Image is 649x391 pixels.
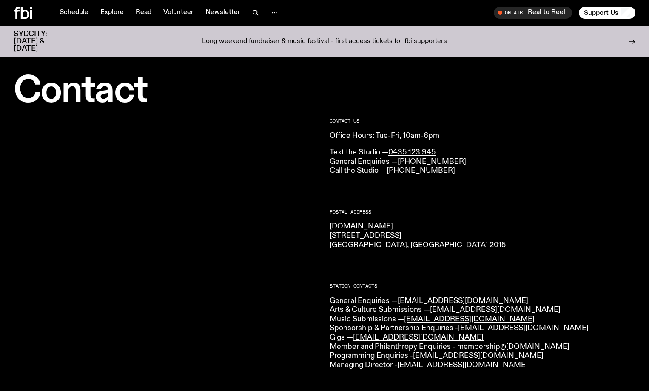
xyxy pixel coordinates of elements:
a: [EMAIL_ADDRESS][DOMAIN_NAME] [353,334,484,341]
a: [EMAIL_ADDRESS][DOMAIN_NAME] [458,324,589,332]
a: Newsletter [200,7,245,19]
a: [PHONE_NUMBER] [387,167,455,174]
a: [EMAIL_ADDRESS][DOMAIN_NAME] [397,361,528,369]
button: On AirReal to Reel [494,7,572,19]
a: 0435 123 945 [388,148,436,156]
a: [EMAIL_ADDRESS][DOMAIN_NAME] [398,297,528,305]
a: Explore [95,7,129,19]
a: Schedule [54,7,94,19]
h2: Postal Address [330,210,635,214]
p: General Enquiries — Arts & Culture Submissions — Music Submissions — Sponsorship & Partnership En... [330,297,635,370]
a: [PHONE_NUMBER] [398,158,466,166]
h2: CONTACT US [330,119,635,123]
a: Read [131,7,157,19]
a: @[DOMAIN_NAME] [500,343,569,351]
p: Office Hours: Tue-Fri, 10am-6pm [330,131,635,141]
button: Support Us [579,7,635,19]
p: Text the Studio — General Enquiries — Call the Studio — [330,148,635,176]
a: [EMAIL_ADDRESS][DOMAIN_NAME] [404,315,535,323]
h2: Station Contacts [330,284,635,288]
span: Support Us [584,9,618,17]
p: Long weekend fundraiser & music festival - first access tickets for fbi supporters [202,38,447,46]
p: [DOMAIN_NAME] [STREET_ADDRESS] [GEOGRAPHIC_DATA], [GEOGRAPHIC_DATA] 2015 [330,222,635,250]
h3: SYDCITY: [DATE] & [DATE] [14,31,68,52]
a: Volunteer [158,7,199,19]
a: [EMAIL_ADDRESS][DOMAIN_NAME] [413,352,544,360]
a: [EMAIL_ADDRESS][DOMAIN_NAME] [430,306,561,314]
h1: Contact [14,74,319,108]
